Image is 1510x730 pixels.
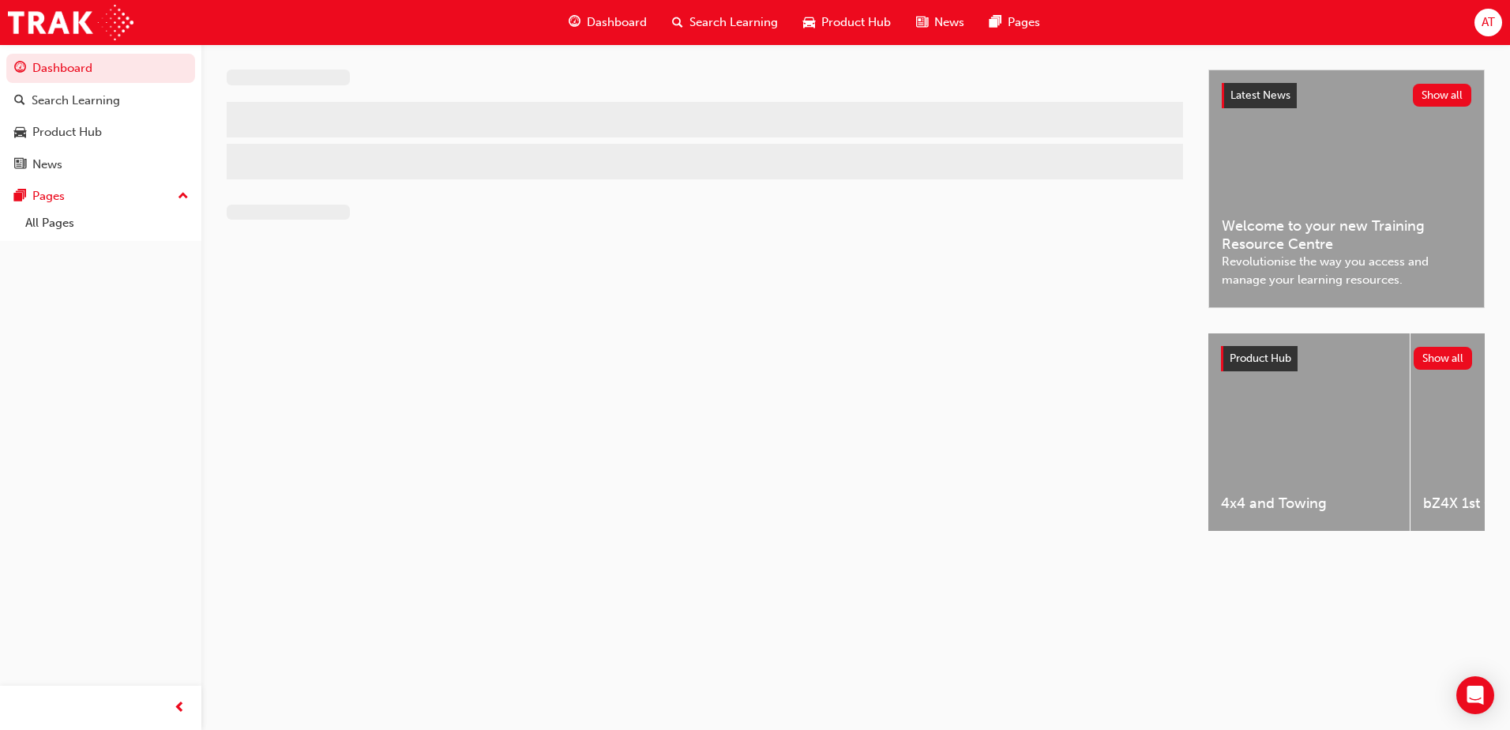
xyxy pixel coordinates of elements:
a: Product HubShow all [1221,346,1472,371]
span: news-icon [916,13,928,32]
span: pages-icon [990,13,1001,32]
a: news-iconNews [903,6,977,39]
span: Dashboard [587,13,647,32]
a: guage-iconDashboard [556,6,659,39]
a: All Pages [19,211,195,235]
span: Product Hub [821,13,891,32]
span: Revolutionise the way you access and manage your learning resources. [1222,253,1471,288]
span: Search Learning [689,13,778,32]
button: Show all [1414,347,1473,370]
span: News [934,13,964,32]
a: search-iconSearch Learning [659,6,791,39]
span: news-icon [14,158,26,172]
span: search-icon [672,13,683,32]
a: car-iconProduct Hub [791,6,903,39]
span: Welcome to your new Training Resource Centre [1222,217,1471,253]
span: AT [1482,13,1495,32]
div: News [32,156,62,174]
div: Pages [32,187,65,205]
a: Latest NewsShow all [1222,83,1471,108]
span: 4x4 and Towing [1221,495,1397,513]
a: Product Hub [6,118,195,147]
a: 4x4 and Towing [1208,333,1410,531]
a: News [6,150,195,179]
a: Search Learning [6,86,195,115]
button: Show all [1413,84,1472,107]
button: Pages [6,182,195,211]
img: Trak [8,5,133,40]
span: prev-icon [174,698,186,718]
span: up-icon [178,186,189,207]
span: pages-icon [14,190,26,204]
span: guage-icon [14,62,26,76]
span: car-icon [14,126,26,140]
div: Product Hub [32,123,102,141]
button: AT [1474,9,1502,36]
a: Latest NewsShow allWelcome to your new Training Resource CentreRevolutionise the way you access a... [1208,70,1485,308]
span: search-icon [14,94,25,108]
span: Pages [1008,13,1040,32]
div: Search Learning [32,92,120,110]
div: Open Intercom Messenger [1456,676,1494,714]
span: car-icon [803,13,815,32]
a: Dashboard [6,54,195,83]
a: pages-iconPages [977,6,1053,39]
span: guage-icon [569,13,580,32]
button: DashboardSearch LearningProduct HubNews [6,51,195,182]
span: Latest News [1230,88,1290,102]
span: Product Hub [1230,352,1291,365]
